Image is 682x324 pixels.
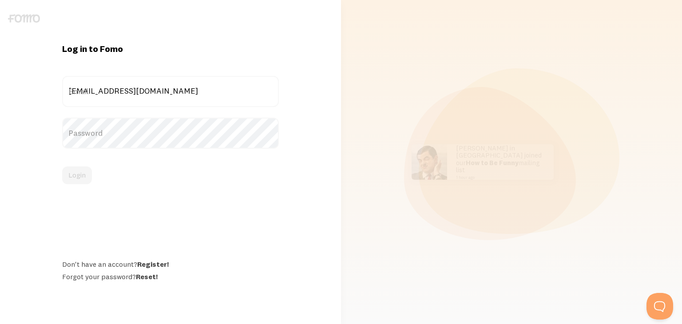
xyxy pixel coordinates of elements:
a: Reset! [136,272,158,281]
img: fomo-logo-gray-b99e0e8ada9f9040e2984d0d95b3b12da0074ffd48d1e5cb62ac37fc77b0b268.svg [8,14,40,23]
div: Forgot your password? [62,272,279,281]
a: Register! [137,260,169,269]
label: Email [62,76,279,107]
h1: Log in to Fomo [62,43,279,55]
label: Password [62,118,279,149]
div: Don't have an account? [62,260,279,269]
iframe: Help Scout Beacon - Open [646,293,673,320]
